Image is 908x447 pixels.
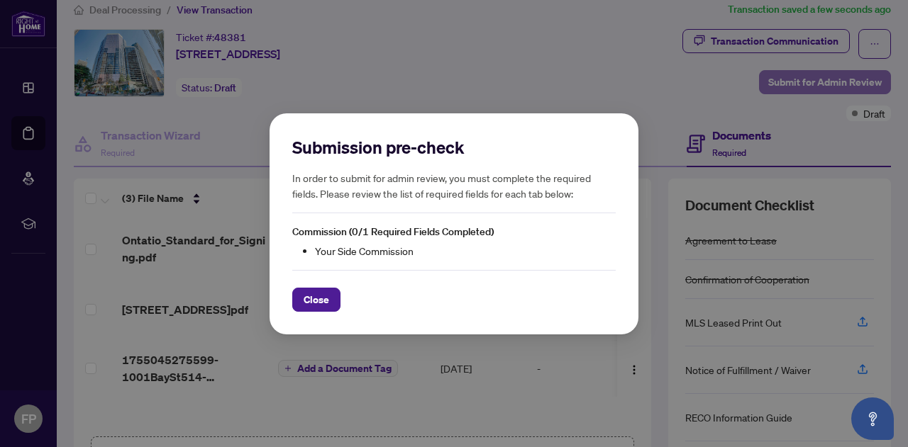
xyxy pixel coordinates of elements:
[851,397,894,440] button: Open asap
[315,242,616,258] li: Your Side Commission
[292,136,616,159] h2: Submission pre-check
[292,170,616,201] h5: In order to submit for admin review, you must complete the required fields. Please review the lis...
[292,287,340,311] button: Close
[292,225,494,238] span: Commission (0/1 Required Fields Completed)
[304,288,329,310] span: Close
